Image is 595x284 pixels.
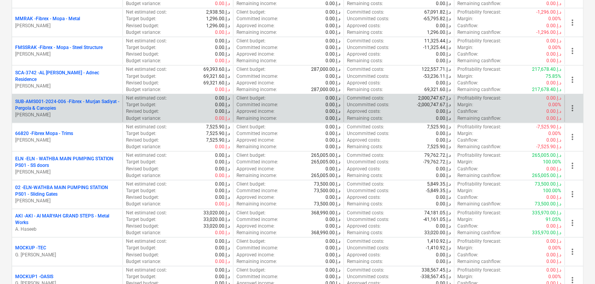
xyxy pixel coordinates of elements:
[546,223,561,230] p: 0.00د.إ.‏
[236,223,275,230] p: Approved income :
[436,223,451,230] p: 0.00د.إ.‏
[325,23,340,29] p: 0.00د.إ.‏
[215,58,230,64] p: 0.00د.إ.‏
[423,73,451,80] p: -53,236.11د.إ.‏
[126,95,167,102] p: Net estimated cost :
[347,0,383,7] p: Remaining costs :
[15,70,119,83] p: SCA-3742 - AL [PERSON_NAME] - Adnec Residence
[457,115,501,122] p: Remaining cashflow :
[126,124,167,130] p: Net estimated cost :
[424,9,451,16] p: 67,091.82د.إ.‏
[15,51,119,58] p: [PERSON_NAME]
[126,194,159,201] p: Revised budget :
[15,70,119,89] div: SCA-3742 -AL [PERSON_NAME] - Adnec Residence[PERSON_NAME]
[325,29,340,36] p: 0.00د.إ.‏
[457,144,501,150] p: Remaining cashflow :
[457,44,473,51] p: Margin :
[325,58,340,64] p: 0.00د.إ.‏
[347,102,389,108] p: Uncommitted costs :
[457,172,501,179] p: Remaining cashflow :
[236,38,266,44] p: Client budget :
[325,130,340,137] p: 0.00د.إ.‏
[215,230,230,236] p: 0.00د.إ.‏
[347,108,381,115] p: Approved costs :
[126,166,159,172] p: Revised budget :
[568,46,577,56] span: more_vert
[436,23,451,29] p: 0.00د.إ.‏
[236,0,277,7] p: Remaining income :
[347,38,384,44] p: Committed costs :
[236,86,277,93] p: Remaining income :
[236,80,275,86] p: Approved income :
[423,16,451,22] p: -65,795.82د.إ.‏
[206,16,230,22] p: 1,296.00د.إ.‏
[457,102,473,108] p: Margin :
[347,223,381,230] p: Approved costs :
[126,201,161,207] p: Budget variance :
[427,29,451,36] p: 1,296.00د.إ.‏
[15,130,119,144] div: 66820 -Fibrex Mopa - Trims[PERSON_NAME]
[325,9,340,16] p: 0.00د.إ.‏
[215,152,230,159] p: 0.00د.إ.‏
[457,130,473,137] p: Margin :
[457,181,501,188] p: Profitability forecast :
[325,16,340,22] p: 0.00د.إ.‏
[236,194,275,201] p: Approved income :
[126,51,159,58] p: Revised budget :
[325,194,340,201] p: 0.00د.إ.‏
[457,9,501,16] p: Profitability forecast :
[548,130,561,137] p: 0.00%
[457,0,501,7] p: Remaining cashflow :
[427,144,451,150] p: 7,525.90د.إ.‏
[215,181,230,188] p: 0.00د.إ.‏
[347,159,389,165] p: Uncommitted costs :
[314,181,340,188] p: 73,500.00د.إ.‏
[126,210,167,216] p: Net estimated cost :
[325,108,340,115] p: 0.00د.إ.‏
[325,223,340,230] p: 0.00د.إ.‏
[347,210,384,216] p: Committed costs :
[436,115,451,122] p: 0.00د.إ.‏
[236,144,277,150] p: Remaining income :
[206,130,230,137] p: 7,525.90د.إ.‏
[347,86,383,93] p: Remaining costs :
[215,95,230,102] p: 0.00د.إ.‏
[215,115,230,122] p: 0.00د.إ.‏
[126,223,159,230] p: Revised budget :
[347,58,383,64] p: Remaining costs :
[15,83,119,89] p: [PERSON_NAME]
[236,124,266,130] p: Client budget :
[568,218,577,228] span: more_vert
[15,213,119,233] div: AKI -AKI - Al MARYAH GRAND STEPS - Metal WorksA. Haseeb
[436,108,451,115] p: 0.00د.إ.‏
[457,108,478,115] p: Cashflow :
[548,16,561,22] p: 0.00%
[325,115,340,122] p: 0.00د.إ.‏
[436,172,451,179] p: 0.00د.إ.‏
[15,213,119,226] p: AKI - AKI - Al MARYAH GRAND STEPS - Metal Works
[236,9,266,16] p: Client budget :
[15,98,119,112] p: SUB-AMS001-2024-006 - Fibrex - Murjan Sadiyat - Pergola & Canopies
[347,130,389,137] p: Uncommitted costs :
[311,172,340,179] p: 265,005.00د.إ.‏
[424,86,451,93] p: 69,321.60د.إ.‏
[436,194,451,201] p: 0.00د.إ.‏
[325,102,340,108] p: 0.00د.إ.‏
[418,95,451,102] p: 2,000,747.67د.إ.‏
[457,124,501,130] p: Profitability forecast :
[236,230,277,236] p: Remaining income :
[347,66,384,73] p: Committed costs :
[568,189,577,199] span: more_vert
[126,58,161,64] p: Budget variance :
[203,210,230,216] p: 33,020.00د.إ.‏
[203,223,230,230] p: 33,020.00د.إ.‏
[347,152,384,159] p: Committed costs :
[126,44,156,51] p: Target budget :
[126,0,161,7] p: Budget variance :
[568,161,577,170] span: more_vert
[532,210,561,216] p: 335,970.00د.إ.‏
[215,29,230,36] p: 0.00د.إ.‏
[417,102,451,108] p: -2,000,747.67د.إ.‏
[215,102,230,108] p: 0.00د.إ.‏
[424,152,451,159] p: 79,762.72د.إ.‏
